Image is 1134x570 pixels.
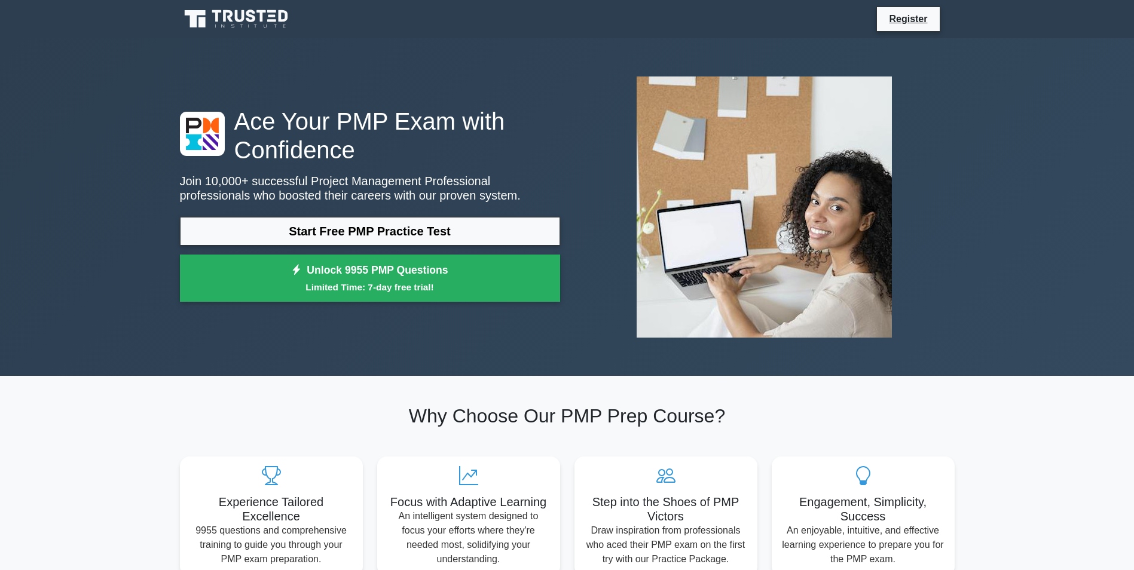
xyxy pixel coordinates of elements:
[387,495,551,509] h5: Focus with Adaptive Learning
[882,11,934,26] a: Register
[180,404,955,427] h2: Why Choose Our PMP Prep Course?
[180,255,560,302] a: Unlock 9955 PMP QuestionsLimited Time: 7-day free trial!
[584,495,748,523] h5: Step into the Shoes of PMP Victors
[781,523,945,566] p: An enjoyable, intuitive, and effective learning experience to prepare you for the PMP exam.
[189,495,353,523] h5: Experience Tailored Excellence
[781,495,945,523] h5: Engagement, Simplicity, Success
[387,509,551,566] p: An intelligent system designed to focus your efforts where they're needed most, solidifying your ...
[180,217,560,246] a: Start Free PMP Practice Test
[189,523,353,566] p: 9955 questions and comprehensive training to guide you through your PMP exam preparation.
[195,280,545,294] small: Limited Time: 7-day free trial!
[180,107,560,164] h1: Ace Your PMP Exam with Confidence
[584,523,748,566] p: Draw inspiration from professionals who aced their PMP exam on the first try with our Practice Pa...
[180,174,560,203] p: Join 10,000+ successful Project Management Professional professionals who boosted their careers w...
